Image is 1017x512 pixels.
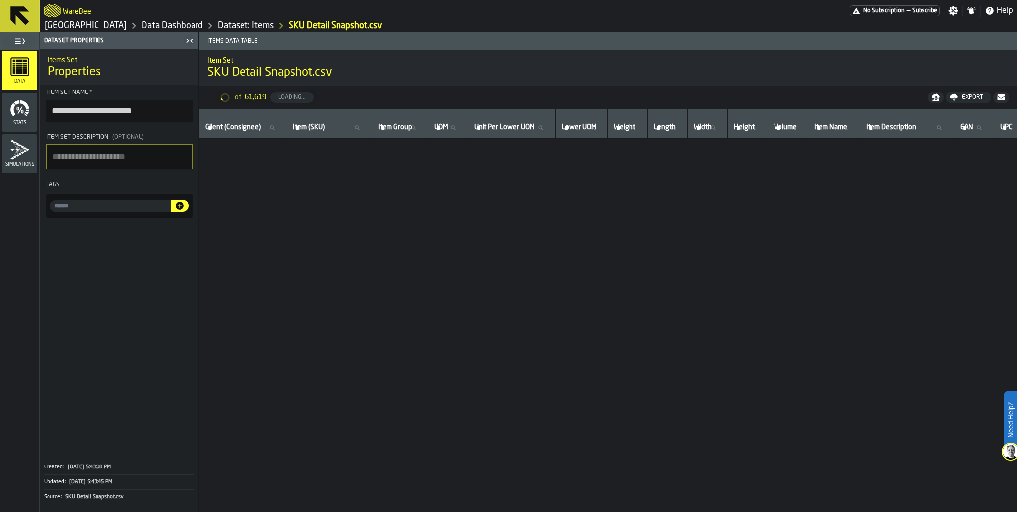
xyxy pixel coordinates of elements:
span: [DATE] 5:43:45 PM [69,479,112,485]
span: SKU Detail Snapshot.csv [207,65,332,81]
div: Updated [44,479,68,485]
label: button-toggle-Close me [183,35,196,47]
span: Items Data Table [203,38,1017,45]
span: of [235,93,241,101]
input: label [203,121,283,134]
span: (Optional) [112,134,144,140]
h2: Sub Title [48,54,191,64]
span: label [866,123,916,131]
li: menu Simulations [2,134,37,174]
label: button-toggle-Toggle Full Menu [2,34,37,48]
span: label [434,123,448,131]
span: label [774,123,797,131]
input: label [958,121,990,134]
div: Created [44,464,67,470]
span: label [378,123,412,131]
span: : [61,494,62,500]
button: button-Export [946,92,991,103]
label: Need Help? [1005,392,1016,448]
span: Stats [2,120,37,126]
label: input-value- [50,200,171,212]
div: Dataset Properties [42,37,183,44]
div: title-SKU Detail Snapshot.csv [199,50,1017,86]
button: Created:[DATE] 5:43:08 PM [44,460,194,474]
span: : [63,464,64,470]
span: — [907,7,910,14]
div: ButtonLoadMore-Loading...-Prev-First-Last [211,90,322,105]
span: [DATE] 5:43:08 PM [68,464,111,470]
input: label [732,121,764,134]
button: button- [171,200,189,212]
textarea: Item Set Description(Optional) [46,144,193,169]
span: Properties [48,64,101,80]
span: label [614,123,635,131]
div: title-Properties [40,49,198,85]
span: label [654,123,676,131]
button: button- [993,92,1009,103]
div: KeyValueItem-Source [44,489,194,504]
label: button-toggle-Notifications [963,6,980,16]
span: label [562,123,597,131]
header: Dataset Properties [40,32,198,49]
input: label [864,121,950,134]
span: label [474,123,535,131]
div: Menu Subscription [850,5,940,16]
input: label [472,121,551,134]
a: link-to-/wh/i/b5402f52-ce28-4f27-b3d4-5c6d76174849/data [142,20,203,31]
span: label [960,123,973,131]
span: Item Set Description [46,134,108,140]
span: label [205,123,261,131]
a: logo-header [44,2,61,20]
input: label [376,121,424,134]
span: label [814,123,847,131]
span: label [1000,123,1013,131]
div: KeyValueItem-Created [44,460,194,474]
label: button-toggle-Help [981,5,1017,17]
input: label [291,121,368,134]
span: : [65,479,66,485]
div: Export [958,94,987,101]
div: KeyValueItem-Updated [44,474,194,489]
h2: Sub Title [63,6,91,16]
div: Loading... [274,94,310,101]
input: input-value- input-value- [50,200,171,212]
input: button-toolbar-Item Set Name [46,100,193,122]
div: Source [44,494,64,500]
li: menu Stats [2,93,37,132]
input: label [560,121,603,134]
nav: Breadcrumb [44,20,529,32]
input: label [612,121,643,134]
a: link-to-/wh/i/b5402f52-ce28-4f27-b3d4-5c6d76174849 [45,20,127,31]
span: 61,619 [245,93,266,101]
input: label [652,121,683,134]
span: Data [2,79,37,84]
span: label [694,123,712,131]
span: label [734,123,755,131]
button: button-Loading... [270,92,314,103]
span: Tags [46,182,60,187]
button: button- [928,92,944,103]
a: link-to-/wh/i/b5402f52-ce28-4f27-b3d4-5c6d76174849/data/items/ [218,20,274,31]
span: No Subscription [863,7,905,14]
input: label [692,121,724,134]
label: button-toolbar-Item Set Name [46,89,193,122]
button: Source:SKU Detail Snapshot.csv [44,490,194,504]
label: button-toggle-Settings [944,6,962,16]
span: Subscribe [912,7,937,14]
input: label [812,121,856,134]
input: label [432,121,464,134]
button: Updated:[DATE] 5:43:45 PM [44,475,194,489]
input: label [772,121,804,134]
div: Item Set Name [46,89,193,96]
span: SKU Detail Snapshot.csv [65,494,124,500]
h2: Sub Title [207,55,1009,65]
span: Required [89,89,92,96]
span: label [293,123,325,131]
span: Help [997,5,1013,17]
a: link-to-/wh/i/b5402f52-ce28-4f27-b3d4-5c6d76174849/ITEM_SET/1ecf3179-2792-47a1-8f6f-5cfe3ed60554 [289,20,382,31]
span: Simulations [2,162,37,167]
li: menu Data [2,51,37,91]
a: link-to-/wh/i/b5402f52-ce28-4f27-b3d4-5c6d76174849/pricing/ [850,5,940,16]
